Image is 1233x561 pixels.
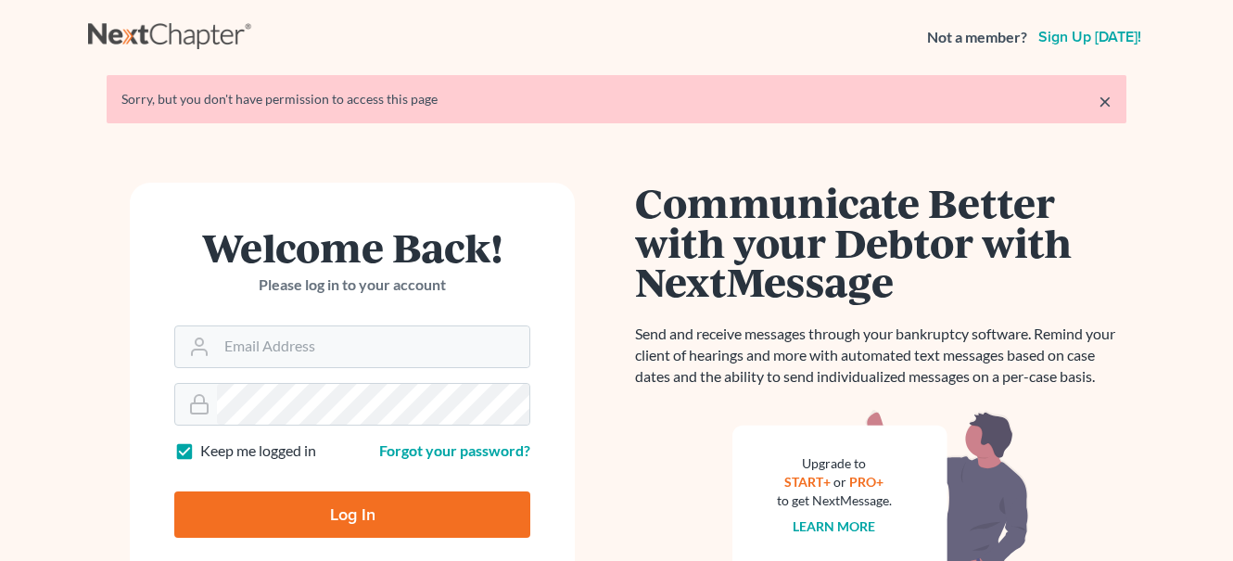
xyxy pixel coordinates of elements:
h1: Communicate Better with your Debtor with NextMessage [635,183,1126,301]
p: Send and receive messages through your bankruptcy software. Remind your client of hearings and mo... [635,324,1126,388]
a: PRO+ [850,474,884,490]
strong: Not a member? [927,27,1027,48]
input: Log In [174,491,530,538]
p: Please log in to your account [174,274,530,296]
input: Email Address [217,326,529,367]
a: × [1099,90,1112,112]
div: to get NextMessage. [777,491,892,510]
a: START+ [785,474,832,490]
a: Learn more [794,518,876,534]
div: Sorry, but you don't have permission to access this page [121,90,1112,108]
div: Upgrade to [777,454,892,473]
a: Sign up [DATE]! [1035,30,1145,45]
a: Forgot your password? [379,441,530,459]
span: or [834,474,847,490]
label: Keep me logged in [200,440,316,462]
h1: Welcome Back! [174,227,530,267]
